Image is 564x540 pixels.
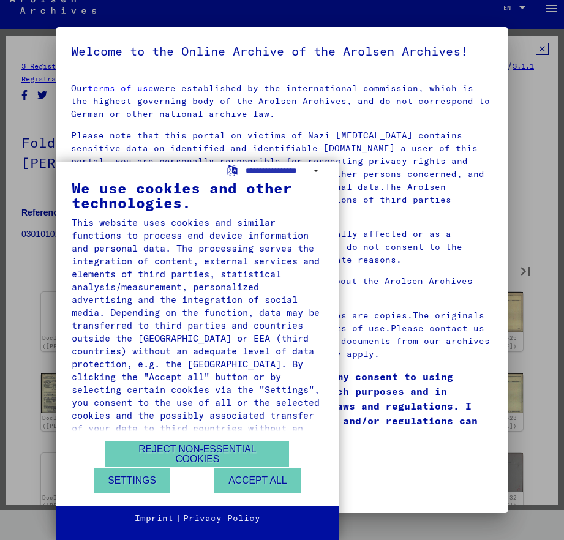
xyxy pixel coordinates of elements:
[135,512,173,525] a: Imprint
[72,216,323,448] div: This website uses cookies and similar functions to process end device information and personal da...
[183,512,260,525] a: Privacy Policy
[94,468,170,493] button: Settings
[105,441,289,467] button: Reject non-essential cookies
[72,181,323,210] div: We use cookies and other technologies.
[214,468,301,493] button: Accept all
